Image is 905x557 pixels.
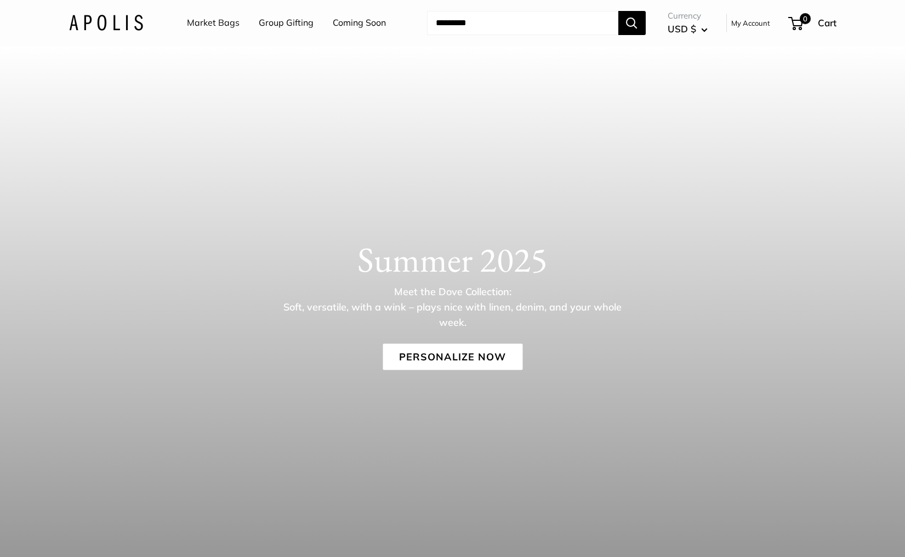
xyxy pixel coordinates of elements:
[427,11,618,35] input: Search...
[799,13,810,24] span: 0
[69,15,143,31] img: Apolis
[259,15,314,31] a: Group Gifting
[275,284,631,330] p: Meet the Dove Collection: Soft, versatile, with a wink – plays nice with linen, denim, and your w...
[618,11,646,35] button: Search
[731,16,770,30] a: My Account
[668,20,708,38] button: USD $
[69,239,836,280] h1: Summer 2025
[818,17,836,28] span: Cart
[383,344,522,370] a: Personalize Now
[187,15,240,31] a: Market Bags
[668,23,696,35] span: USD $
[333,15,386,31] a: Coming Soon
[789,14,836,32] a: 0 Cart
[668,8,708,24] span: Currency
